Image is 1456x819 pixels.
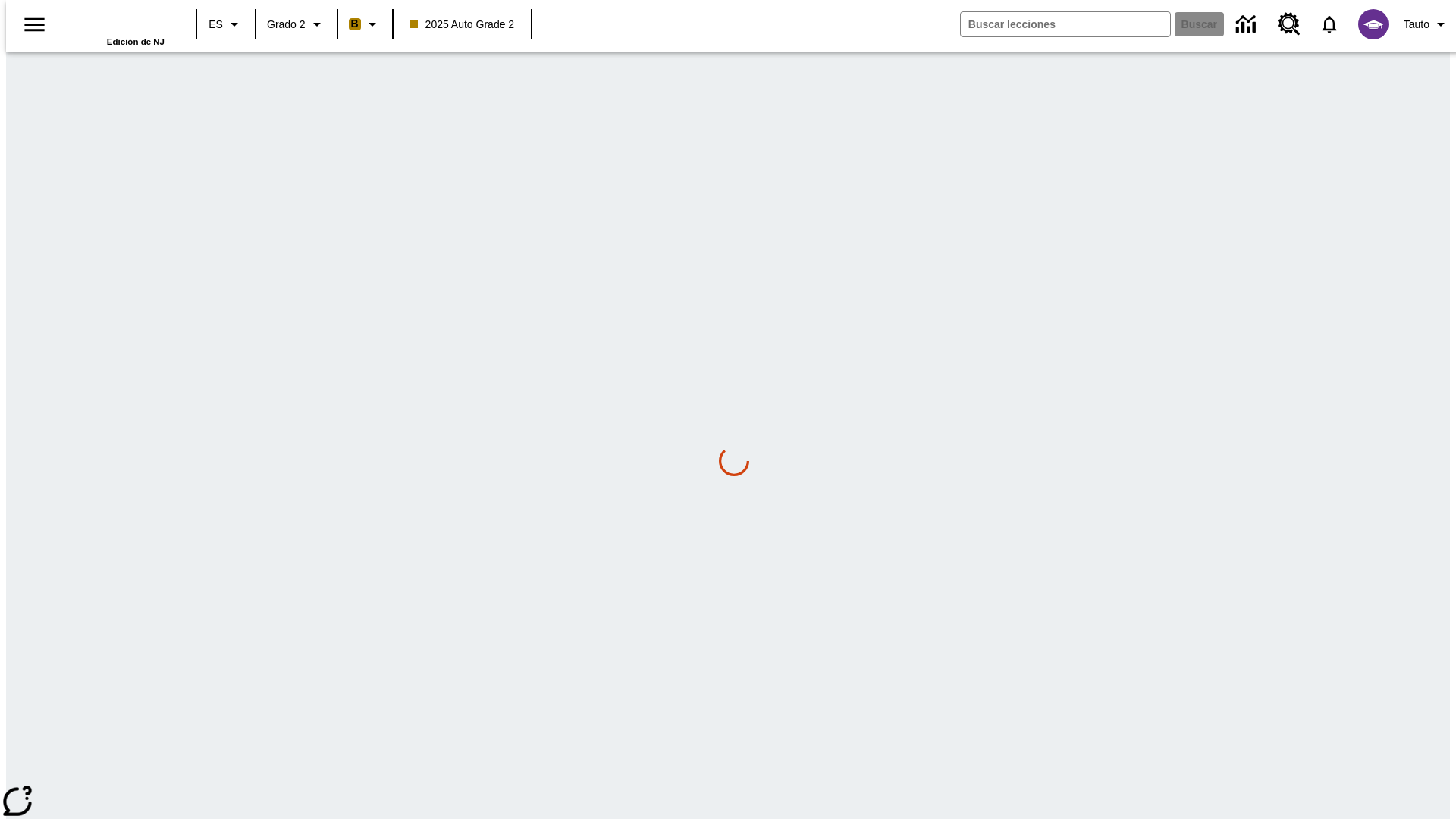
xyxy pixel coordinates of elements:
[961,12,1170,36] input: Buscar campo
[351,14,359,33] span: B
[66,5,165,46] div: Portada
[267,17,306,33] span: Grado 2
[1227,4,1269,45] a: Centro de información
[1310,5,1349,44] a: Notificaciones
[410,17,515,33] span: 2025 Auto Grade 2
[1269,4,1310,45] a: Centro de recursos, Se abrirá en una pestaña nueva.
[1349,5,1398,44] button: Escoja un nuevo avatar
[202,11,250,38] button: Lenguaje: ES, Selecciona un idioma
[1398,11,1456,38] button: Perfil/Configuración
[1358,9,1389,39] img: avatar image
[343,11,388,38] button: Boost El color de la clase es anaranjado claro. Cambiar el color de la clase.
[1404,17,1429,33] span: Tauto
[261,11,332,38] button: Grado: Grado 2, Elige un grado
[107,37,165,46] span: Edición de NJ
[209,17,223,33] span: ES
[12,2,57,47] button: Abrir el menú lateral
